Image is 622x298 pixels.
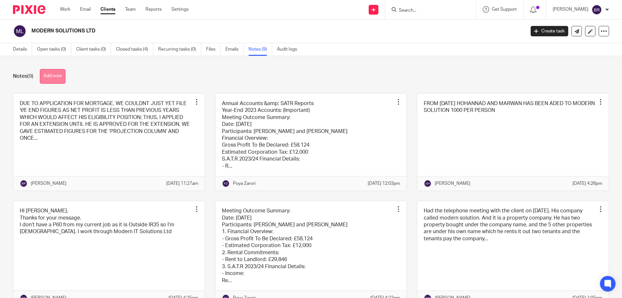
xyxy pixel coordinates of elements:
button: Add note [40,69,65,84]
img: svg%3E [20,180,28,187]
img: Pixie [13,5,45,14]
p: [PERSON_NAME] [31,180,66,187]
input: Search [398,8,456,14]
a: Details [13,43,32,56]
a: Clients [100,6,115,13]
p: Poya Zarori [233,180,256,187]
p: [PERSON_NAME] [435,180,470,187]
img: svg%3E [13,24,27,38]
a: Closed tasks (4) [116,43,153,56]
a: Work [60,6,70,13]
span: (9) [27,74,33,79]
p: [DATE] 12:03pm [368,180,400,187]
span: Get Support [492,7,517,12]
h2: MODERN SOLUTIONS LTD [31,28,423,34]
img: svg%3E [222,180,230,187]
a: Audit logs [277,43,302,56]
a: Files [206,43,221,56]
p: [DATE] 4:28pm [572,180,602,187]
p: [DATE] 11:27am [166,180,198,187]
img: svg%3E [592,5,602,15]
a: Email [80,6,91,13]
img: svg%3E [424,180,432,187]
p: [PERSON_NAME] [553,6,588,13]
a: Team [125,6,136,13]
h1: Notes [13,73,33,80]
a: Create task [531,26,568,36]
a: Client tasks (0) [76,43,111,56]
a: Open tasks (0) [37,43,71,56]
a: Recurring tasks (0) [158,43,201,56]
a: Notes (9) [248,43,272,56]
a: Emails [225,43,244,56]
a: Settings [171,6,189,13]
a: Reports [145,6,162,13]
